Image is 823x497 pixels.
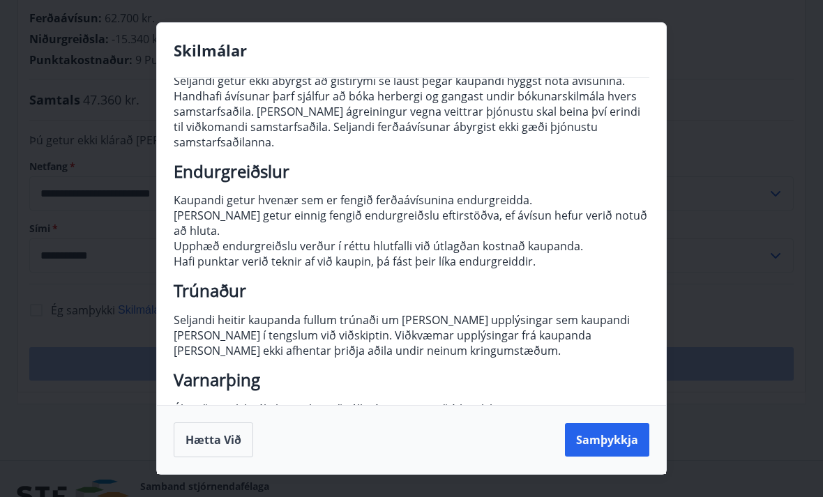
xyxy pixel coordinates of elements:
button: Hætta við [174,422,253,457]
button: Samþykkja [565,423,649,457]
p: Hafi punktar verið teknir af við kaupin, þá fást þeir líka endurgreiddir. [174,254,649,269]
p: Ákvæði og skilmála þessa ber að túlka í samræmi við íslensk lög. [PERSON_NAME] ágreiningur eða te... [174,402,649,463]
p: Kaupandi getur hvenær sem er fengið ferðaávísunina endurgreidda. [174,192,649,208]
h4: Skilmálar [174,40,649,61]
p: Seljandi heitir kaupanda fullum trúnaði um [PERSON_NAME] upplýsingar sem kaupandi [PERSON_NAME] í... [174,312,649,358]
p: [PERSON_NAME] getur einnig fengið endurgreiðslu eftirstöðva, ef ávísun hefur verið notuð að hluta. [174,208,649,238]
p: Upphæð endurgreiðslu verður í réttu hlutfalli við útlagðan kostnað kaupanda. [174,238,649,254]
h2: Endurgreiðslur [174,164,649,179]
h2: Varnarþing [174,372,649,388]
p: Seljandi getur ekki ábyrgst að gistirými sé laust þegar kaupandi hyggst nota ávísunina. Handhafi ... [174,73,649,150]
h2: Trúnaður [174,283,649,298]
